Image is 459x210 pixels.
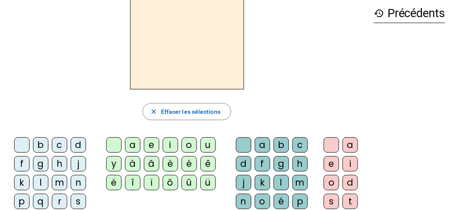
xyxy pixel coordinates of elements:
div: g [274,156,289,172]
div: â [144,156,159,172]
div: ü [200,175,216,190]
div: m [292,175,308,190]
mat-icon: history [374,8,384,18]
div: r [52,194,67,209]
div: n [236,194,251,209]
div: k [14,175,30,190]
div: o [324,175,339,190]
div: é [182,156,197,172]
div: ô [163,175,178,190]
div: o [182,137,197,153]
div: t [343,194,358,209]
div: b [33,137,48,153]
div: a [255,137,270,153]
h3: Précédents [374,4,445,23]
div: f [14,156,30,172]
div: l [274,175,289,190]
div: k [255,175,270,190]
div: c [52,137,67,153]
div: j [236,175,251,190]
div: ê [200,156,216,172]
div: i [163,137,178,153]
div: y [106,156,122,172]
div: s [324,194,339,209]
div: f [255,156,270,172]
div: ë [106,175,122,190]
div: d [343,175,358,190]
div: g [33,156,48,172]
div: è [163,156,178,172]
div: û [182,175,197,190]
span: Effacer les sélections [161,106,221,117]
div: h [292,156,308,172]
div: à [125,156,140,172]
div: d [236,156,251,172]
div: u [200,137,216,153]
mat-icon: close [150,108,158,115]
div: b [274,137,289,153]
div: a [343,137,358,153]
div: a [125,137,140,153]
div: d [71,137,86,153]
div: l [33,175,48,190]
div: h [52,156,67,172]
div: q [33,194,48,209]
div: ï [144,175,159,190]
div: î [125,175,140,190]
div: e [324,156,339,172]
div: é [274,194,289,209]
div: i [343,156,358,172]
div: j [71,156,86,172]
div: p [14,194,30,209]
div: m [52,175,67,190]
div: c [292,137,308,153]
div: p [292,194,308,209]
div: s [71,194,86,209]
button: Effacer les sélections [143,103,231,120]
div: e [144,137,159,153]
div: o [255,194,270,209]
div: n [71,175,86,190]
